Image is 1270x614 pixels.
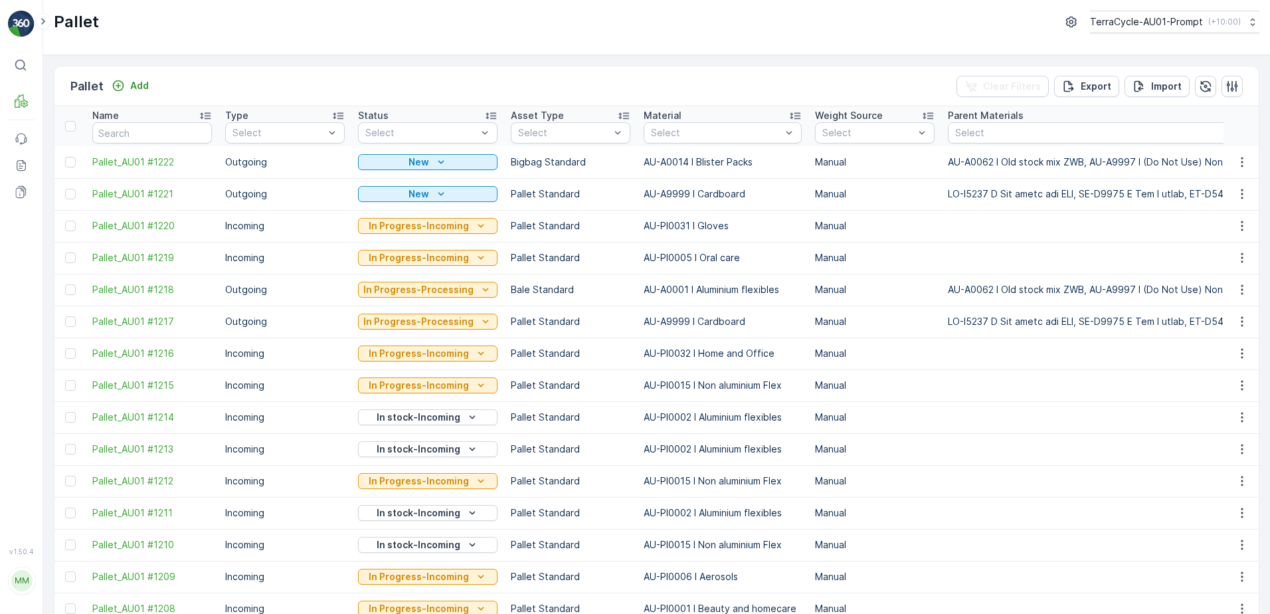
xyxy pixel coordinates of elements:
[1208,17,1241,27] p: ( +10:00 )
[511,474,630,488] p: Pallet Standard
[644,315,802,328] p: AU-A9999 I Cardboard
[92,443,212,456] a: Pallet_AU01 #1213
[815,219,935,233] p: Manual
[511,538,630,552] p: Pallet Standard
[815,251,935,264] p: Manual
[408,187,429,201] p: New
[511,443,630,456] p: Pallet Standard
[511,506,630,520] p: Pallet Standard
[225,219,345,233] p: Incoming
[644,474,802,488] p: AU-PI0015 I Non aluminium Flex
[956,76,1049,97] button: Clear Filters
[1090,15,1203,29] p: TerraCycle-AU01-Prompt
[65,380,76,391] div: Toggle Row Selected
[644,443,802,456] p: AU-PI0002 I Aluminium flexibles
[815,474,935,488] p: Manual
[65,444,76,455] div: Toggle Row Selected
[65,540,76,550] div: Toggle Row Selected
[65,412,76,423] div: Toggle Row Selected
[65,476,76,486] div: Toggle Row Selected
[644,283,802,296] p: AU-A0001 I Aluminium flexibles
[377,506,460,520] p: In stock-Incoming
[358,473,498,489] button: In Progress-Incoming
[225,411,345,424] p: Incoming
[644,411,802,424] p: AU-PI0002 I Aluminium flexibles
[225,506,345,520] p: Incoming
[92,219,212,233] span: Pallet_AU01 #1220
[8,548,35,556] span: v 1.50.4
[232,126,324,140] p: Select
[225,251,345,264] p: Incoming
[225,155,345,169] p: Outgoing
[358,282,498,298] button: In Progress-Processing
[377,411,460,424] p: In stock-Incoming
[644,570,802,583] p: AU-PI0006 I Aerosols
[92,570,212,583] a: Pallet_AU01 #1209
[363,315,474,328] p: In Progress-Processing
[92,506,212,520] a: Pallet_AU01 #1211
[92,538,212,552] span: Pallet_AU01 #1210
[92,347,212,360] a: Pallet_AU01 #1216
[65,508,76,518] div: Toggle Row Selected
[92,379,212,392] a: Pallet_AU01 #1215
[92,122,212,144] input: Search
[815,187,935,201] p: Manual
[983,80,1041,93] p: Clear Filters
[511,283,630,296] p: Bale Standard
[644,187,802,201] p: AU-A9999 I Cardboard
[358,377,498,393] button: In Progress-Incoming
[644,155,802,169] p: AU-A0014 I Blister Packs
[70,77,104,96] p: Pallet
[225,347,345,360] p: Incoming
[815,155,935,169] p: Manual
[644,347,802,360] p: AU-PI0032 I Home and Office
[92,315,212,328] a: Pallet_AU01 #1217
[92,474,212,488] span: Pallet_AU01 #1212
[1081,80,1111,93] p: Export
[815,283,935,296] p: Manual
[65,189,76,199] div: Toggle Row Selected
[358,441,498,457] button: In stock-Incoming
[358,505,498,521] button: In stock-Incoming
[948,109,1024,122] p: Parent Materials
[358,346,498,361] button: In Progress-Incoming
[225,315,345,328] p: Outgoing
[369,219,469,233] p: In Progress-Incoming
[225,474,345,488] p: Incoming
[92,109,119,122] p: Name
[65,348,76,359] div: Toggle Row Selected
[511,411,630,424] p: Pallet Standard
[365,126,477,140] p: Select
[358,569,498,585] button: In Progress-Incoming
[225,538,345,552] p: Incoming
[92,283,212,296] a: Pallet_AU01 #1218
[511,347,630,360] p: Pallet Standard
[511,251,630,264] p: Pallet Standard
[92,251,212,264] a: Pallet_AU01 #1219
[225,109,248,122] p: Type
[92,411,212,424] span: Pallet_AU01 #1214
[11,570,33,591] div: MM
[358,409,498,425] button: In stock-Incoming
[92,155,212,169] a: Pallet_AU01 #1222
[644,109,681,122] p: Material
[369,347,469,360] p: In Progress-Incoming
[511,187,630,201] p: Pallet Standard
[225,570,345,583] p: Incoming
[815,315,935,328] p: Manual
[511,219,630,233] p: Pallet Standard
[225,187,345,201] p: Outgoing
[358,154,498,170] button: New
[358,186,498,202] button: New
[225,283,345,296] p: Outgoing
[815,538,935,552] p: Manual
[511,379,630,392] p: Pallet Standard
[369,474,469,488] p: In Progress-Incoming
[225,443,345,456] p: Incoming
[106,78,154,94] button: Add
